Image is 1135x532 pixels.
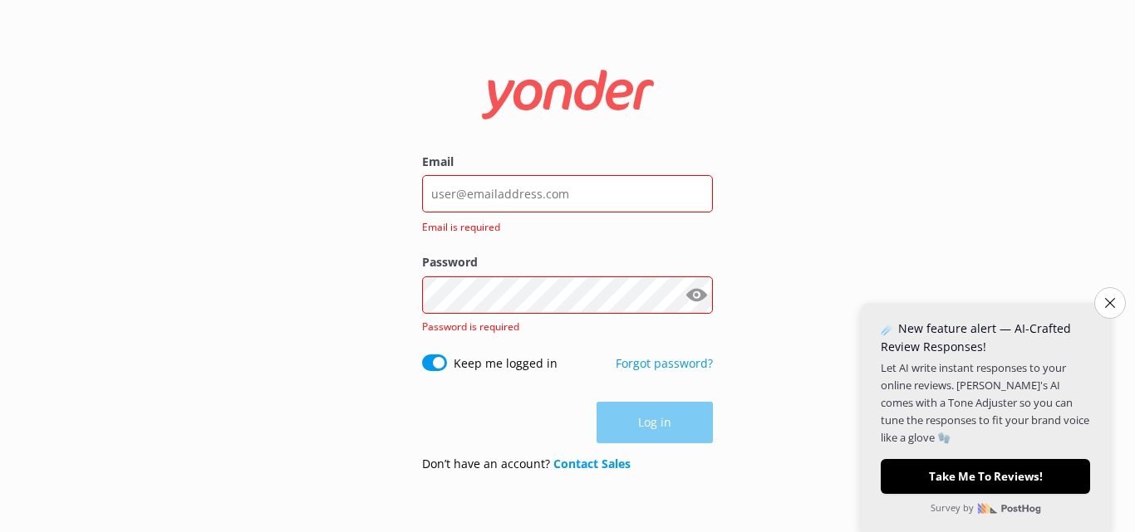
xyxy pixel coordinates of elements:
[616,355,713,371] a: Forgot password?
[422,175,713,212] input: user@emailaddress.com
[422,253,713,271] label: Password
[422,455,631,473] p: Don’t have an account?
[422,219,703,235] span: Email is required
[422,320,519,334] span: Password is required
[454,354,558,373] label: Keep me logged in
[422,153,713,171] label: Email
[553,456,631,471] a: Contact Sales
[680,278,713,311] button: Show password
